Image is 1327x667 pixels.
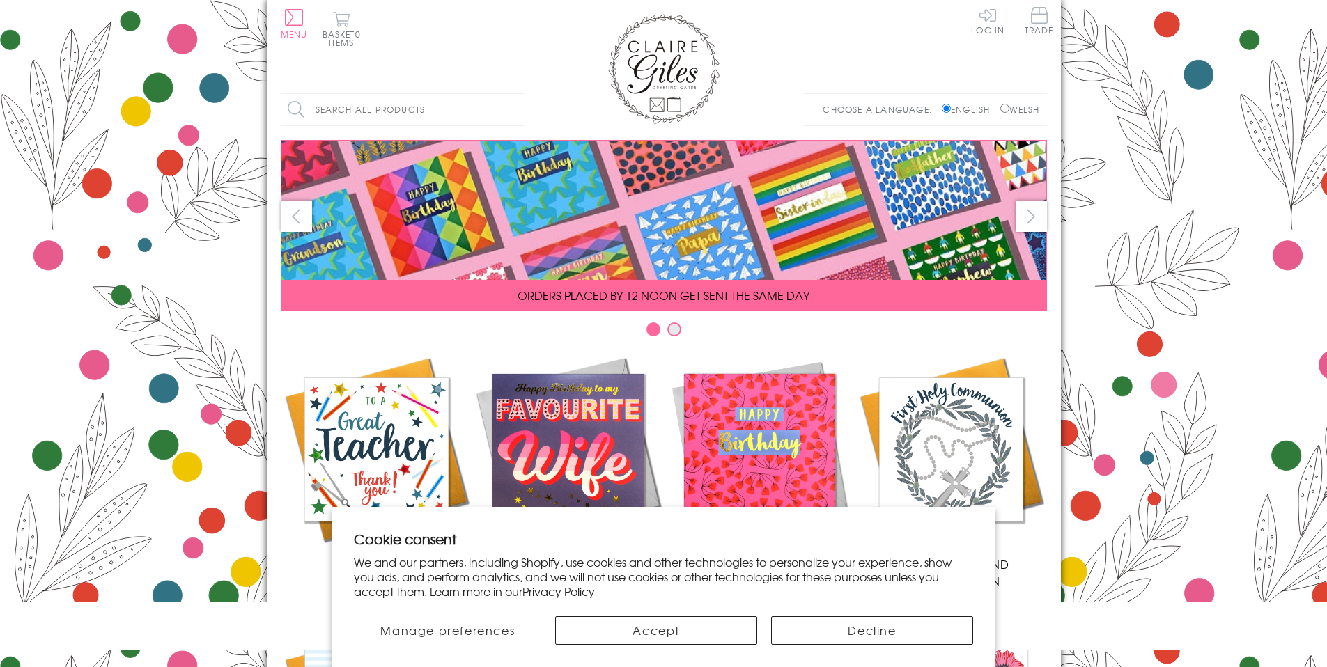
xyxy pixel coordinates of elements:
[354,529,973,549] h2: Cookie consent
[380,622,515,638] span: Manage preferences
[1016,201,1047,232] button: next
[329,28,361,49] span: 0 items
[281,354,472,572] a: Academic
[522,583,595,599] a: Privacy Policy
[942,104,951,113] input: English
[667,322,681,336] button: Carousel Page 2
[1025,7,1054,37] a: Trade
[281,28,308,40] span: Menu
[518,287,809,304] span: ORDERS PLACED BY 12 NOON GET SENT THE SAME DAY
[354,555,973,598] p: We and our partners, including Shopify, use cookies and other technologies to personalize your ex...
[281,94,525,125] input: Search all products
[1025,7,1054,34] span: Trade
[771,616,973,645] button: Decline
[664,354,855,572] a: Birthdays
[971,7,1004,34] a: Log In
[281,9,308,38] button: Menu
[1000,103,1040,116] label: Welsh
[646,322,660,336] button: Carousel Page 1 (Current Slide)
[855,354,1047,589] a: Communion and Confirmation
[281,201,312,232] button: prev
[1000,104,1009,113] input: Welsh
[472,354,664,572] a: New Releases
[511,94,525,125] input: Search
[555,616,757,645] button: Accept
[608,14,720,124] img: Claire Giles Greetings Cards
[823,103,939,116] p: Choose a language:
[281,322,1047,343] div: Carousel Pagination
[323,11,361,47] button: Basket0 items
[942,103,997,116] label: English
[354,616,541,645] button: Manage preferences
